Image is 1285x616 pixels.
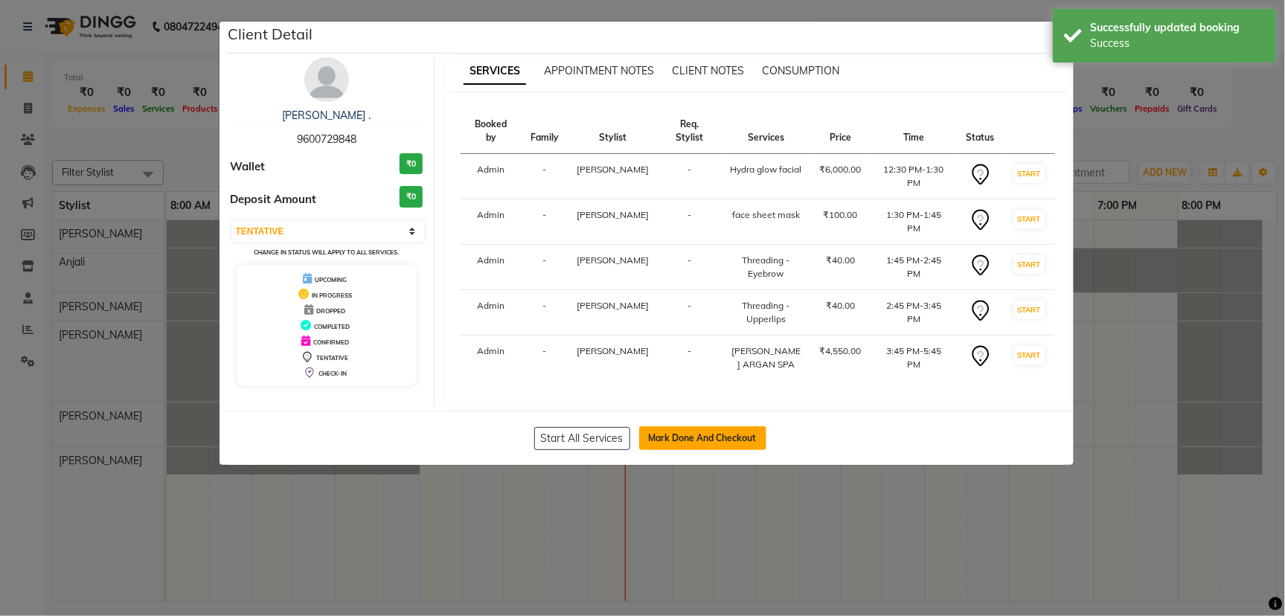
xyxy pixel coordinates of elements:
[231,191,317,208] span: Deposit Amount
[672,64,744,77] span: CLIENT NOTES
[658,245,722,290] td: -
[522,199,568,245] td: -
[870,290,957,336] td: 2:45 PM-3:45 PM
[1090,20,1265,36] div: Successfully updated booking
[730,163,801,176] div: Hydra glow facial
[1014,346,1045,365] button: START
[522,290,568,336] td: -
[819,344,861,358] div: ₹4,550.00
[461,290,522,336] td: Admin
[304,57,349,102] img: avatar
[522,245,568,290] td: -
[461,154,522,199] td: Admin
[464,58,526,85] span: SERVICES
[730,344,801,371] div: [PERSON_NAME] ARGAN SPA
[313,339,349,346] span: CONFIRMED
[730,254,801,280] div: Threading - Eyebrow
[658,154,722,199] td: -
[577,164,649,175] span: [PERSON_NAME]
[577,254,649,266] span: [PERSON_NAME]
[544,64,654,77] span: APPOINTMENT NOTES
[658,199,722,245] td: -
[1014,210,1045,228] button: START
[318,370,347,377] span: CHECK-IN
[534,427,630,450] button: Start All Services
[870,154,957,199] td: 12:30 PM-1:30 PM
[314,323,350,330] span: COMPLETED
[522,336,568,381] td: -
[762,64,839,77] span: CONSUMPTION
[577,300,649,311] span: [PERSON_NAME]
[730,208,801,222] div: face sheet mask
[870,109,957,154] th: Time
[1090,36,1265,51] div: Success
[1014,164,1045,183] button: START
[315,276,347,283] span: UPCOMING
[400,153,423,175] h3: ₹0
[819,208,861,222] div: ₹100.00
[819,163,861,176] div: ₹6,000.00
[228,23,313,45] h5: Client Detail
[639,426,766,450] button: Mark Done And Checkout
[461,245,522,290] td: Admin
[316,307,345,315] span: DROPPED
[577,345,649,356] span: [PERSON_NAME]
[658,336,722,381] td: -
[522,109,568,154] th: Family
[400,186,423,208] h3: ₹0
[316,354,348,362] span: TENTATIVE
[810,109,870,154] th: Price
[721,109,810,154] th: Services
[297,132,356,146] span: 9600729848
[819,254,861,267] div: ₹40.00
[870,245,957,290] td: 1:45 PM-2:45 PM
[1014,301,1045,319] button: START
[870,336,957,381] td: 3:45 PM-5:45 PM
[658,109,722,154] th: Req. Stylist
[870,199,957,245] td: 1:30 PM-1:45 PM
[568,109,658,154] th: Stylist
[461,109,522,154] th: Booked by
[577,209,649,220] span: [PERSON_NAME]
[231,158,266,176] span: Wallet
[461,336,522,381] td: Admin
[254,248,399,256] small: Change in status will apply to all services.
[461,199,522,245] td: Admin
[819,299,861,312] div: ₹40.00
[958,109,1004,154] th: Status
[658,290,722,336] td: -
[730,299,801,326] div: Threading - Upperlips
[312,292,352,299] span: IN PROGRESS
[522,154,568,199] td: -
[282,109,371,122] a: [PERSON_NAME] .
[1014,255,1045,274] button: START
